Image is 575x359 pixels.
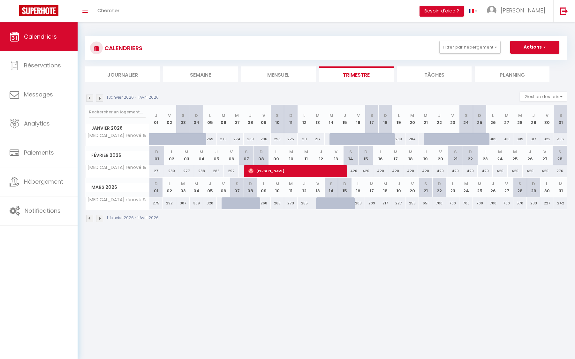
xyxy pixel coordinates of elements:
abbr: M [289,149,293,155]
abbr: J [438,112,441,118]
th: 18 [378,105,392,133]
th: 21 [448,146,463,165]
th: 08 [244,178,257,197]
abbr: M [383,181,387,187]
abbr: J [303,181,306,187]
abbr: L [484,149,486,155]
div: 700 [473,197,486,209]
div: 284 [405,133,419,145]
div: 269 [203,133,216,145]
th: 22 [463,146,478,165]
abbr: S [370,112,373,118]
th: 14 [325,178,338,197]
abbr: V [357,112,360,118]
div: 285 [298,197,311,209]
div: 317 [527,133,540,145]
div: 217 [311,133,324,145]
th: 15 [358,146,373,165]
abbr: D [478,112,481,118]
div: 233 [527,197,540,209]
div: 268 [271,197,284,209]
th: 13 [311,105,324,133]
span: Janvier 2026 [86,124,149,133]
div: 209 [365,197,378,209]
div: 256 [405,197,419,209]
th: 28 [513,105,527,133]
abbr: J [249,112,252,118]
span: Chercher [97,7,119,14]
div: 211 [298,133,311,145]
abbr: L [492,112,494,118]
th: 11 [299,146,314,165]
div: 283 [209,165,224,177]
div: 289 [244,133,257,145]
th: 19 [392,178,405,197]
span: Calendriers [24,33,57,41]
abbr: M [505,112,509,118]
div: 275 [149,197,163,209]
abbr: J [344,112,346,118]
th: 24 [493,146,508,165]
th: 09 [269,146,284,165]
div: 217 [378,197,392,209]
th: 16 [352,178,365,197]
abbr: M [235,112,239,118]
abbr: J [209,181,211,187]
abbr: L [303,112,305,118]
abbr: M [181,181,185,187]
div: 420 [358,165,373,177]
abbr: V [543,149,546,155]
abbr: D [289,112,292,118]
div: 420 [403,165,418,177]
button: Gestion des prix [520,92,567,101]
th: 26 [486,105,500,133]
abbr: L [357,181,359,187]
button: Actions [510,41,559,54]
div: 420 [433,165,448,177]
img: logout [560,7,568,15]
abbr: J [424,149,427,155]
th: 07 [230,105,244,133]
th: 13 [329,146,344,165]
th: 27 [537,146,552,165]
th: 05 [203,178,216,197]
abbr: S [182,112,185,118]
th: 27 [500,105,513,133]
th: 08 [254,146,269,165]
th: 01 [149,105,163,133]
abbr: V [316,181,319,187]
abbr: L [546,181,548,187]
div: 420 [478,165,493,177]
abbr: M [185,149,188,155]
abbr: D [195,112,198,118]
abbr: M [329,112,333,118]
abbr: L [263,181,265,187]
h3: CALENDRIERS [103,41,142,55]
div: 288 [194,165,209,177]
abbr: L [275,149,277,155]
abbr: L [171,149,173,155]
th: 05 [203,105,216,133]
abbr: S [245,149,248,155]
abbr: L [209,112,211,118]
abbr: L [398,112,400,118]
abbr: S [465,112,468,118]
div: 420 [343,165,358,177]
th: 01 [149,178,163,197]
div: 277 [179,165,194,177]
div: 420 [448,165,463,177]
div: 420 [523,165,538,177]
p: 1 Janvier 2026 - 1 Avril 2026 [107,95,159,101]
div: 270 [217,133,230,145]
th: 30 [540,178,554,197]
th: 04 [190,178,203,197]
div: 208 [352,197,365,209]
li: Planning [475,66,549,82]
th: 30 [540,105,554,133]
span: Notifications [25,207,61,215]
th: 25 [473,178,486,197]
th: 07 [239,146,254,165]
abbr: M [518,112,522,118]
th: 26 [486,178,500,197]
th: 01 [149,146,164,165]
